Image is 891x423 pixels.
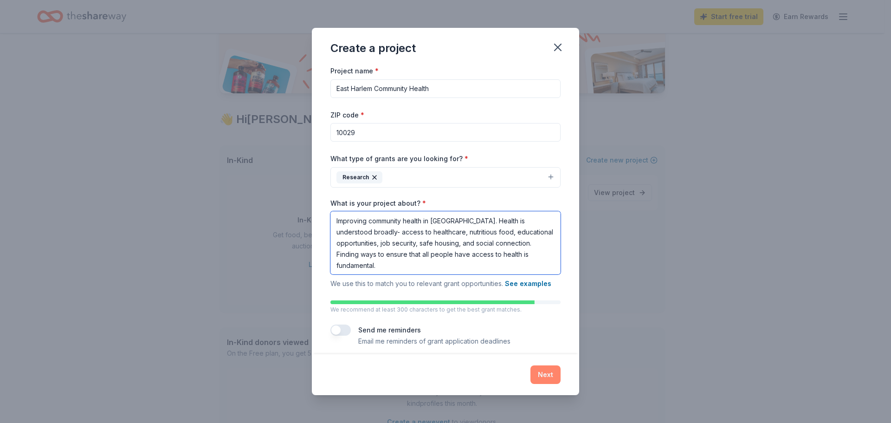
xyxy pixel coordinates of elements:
[330,41,416,56] div: Create a project
[330,79,561,98] input: After school program
[330,154,468,163] label: What type of grants are you looking for?
[330,306,561,313] p: We recommend at least 300 characters to get the best grant matches.
[358,326,421,334] label: Send me reminders
[336,171,382,183] div: Research
[330,199,426,208] label: What is your project about?
[330,111,364,120] label: ZIP code
[530,365,561,384] button: Next
[330,280,551,287] span: We use this to match you to relevant grant opportunities.
[330,66,379,76] label: Project name
[358,336,510,347] p: Email me reminders of grant application deadlines
[330,167,561,188] button: Research
[330,211,561,274] textarea: Improving community health in [GEOGRAPHIC_DATA]. Health is understood broadly- access to healthca...
[330,123,561,142] input: 12345 (U.S. only)
[505,278,551,289] button: See examples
